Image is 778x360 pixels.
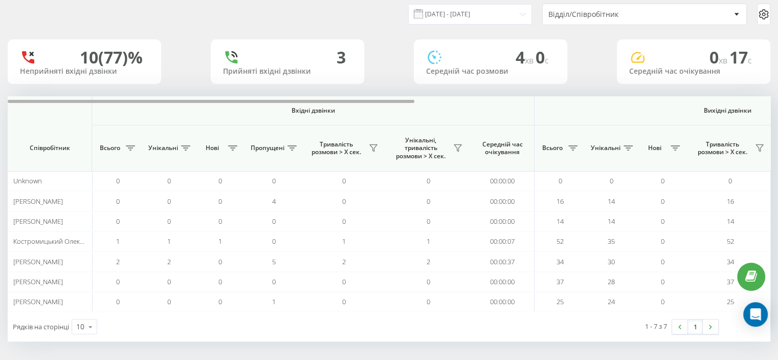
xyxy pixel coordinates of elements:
[272,217,276,226] span: 0
[427,237,430,246] span: 1
[272,277,276,286] span: 0
[642,144,668,152] span: Нові
[116,176,120,185] span: 0
[218,257,222,266] span: 0
[218,297,222,306] span: 0
[516,46,536,68] span: 4
[116,217,120,226] span: 0
[727,277,734,286] span: 37
[167,297,171,306] span: 0
[167,217,171,226] span: 0
[427,197,430,206] span: 0
[218,237,222,246] span: 1
[719,55,729,66] span: хв
[557,217,564,226] span: 14
[13,197,63,206] span: [PERSON_NAME]
[342,257,346,266] span: 2
[545,55,549,66] span: c
[727,257,734,266] span: 34
[342,297,346,306] span: 0
[116,257,120,266] span: 2
[167,176,171,185] span: 0
[13,176,42,185] span: Unknown
[661,217,664,226] span: 0
[342,277,346,286] span: 0
[272,237,276,246] span: 0
[661,176,664,185] span: 0
[471,272,535,292] td: 00:00:00
[427,277,430,286] span: 0
[427,297,430,306] span: 0
[167,237,171,246] span: 1
[471,171,535,191] td: 00:00:00
[709,46,729,68] span: 0
[728,176,732,185] span: 0
[13,297,63,306] span: [PERSON_NAME]
[693,140,752,156] span: Тривалість розмови > Х сек.
[116,297,120,306] span: 0
[167,257,171,266] span: 2
[548,10,671,19] div: Відділ/Співробітник
[148,144,178,152] span: Унікальні
[13,277,63,286] span: [PERSON_NAME]
[748,55,752,66] span: c
[661,297,664,306] span: 0
[661,277,664,286] span: 0
[608,297,615,306] span: 24
[471,191,535,211] td: 00:00:00
[608,277,615,286] span: 28
[687,320,703,334] a: 1
[471,211,535,231] td: 00:00:00
[119,107,507,115] span: Вхідні дзвінки
[307,140,366,156] span: Тривалість розмови > Х сек.
[218,197,222,206] span: 0
[223,67,352,76] div: Прийняті вхідні дзвінки
[272,257,276,266] span: 5
[13,322,69,331] span: Рядків на сторінці
[251,144,284,152] span: Пропущені
[557,297,564,306] span: 25
[557,197,564,206] span: 16
[629,67,758,76] div: Середній час очікування
[645,321,667,331] div: 1 - 7 з 7
[391,136,450,160] span: Унікальні, тривалість розмови > Х сек.
[608,217,615,226] span: 14
[342,237,346,246] span: 1
[427,217,430,226] span: 0
[272,297,276,306] span: 1
[727,197,734,206] span: 16
[167,197,171,206] span: 0
[199,144,225,152] span: Нові
[13,237,98,246] span: Костромицький Олександр
[727,217,734,226] span: 14
[729,46,752,68] span: 17
[337,48,346,67] div: 3
[13,217,63,226] span: [PERSON_NAME]
[272,176,276,185] span: 0
[727,237,734,246] span: 52
[16,144,83,152] span: Співробітник
[218,176,222,185] span: 0
[218,217,222,226] span: 0
[478,140,526,156] span: Середній час очікування
[80,48,143,67] div: 10 (77)%
[426,67,555,76] div: Середній час розмови
[471,231,535,251] td: 00:00:07
[272,197,276,206] span: 4
[13,257,63,266] span: [PERSON_NAME]
[608,237,615,246] span: 35
[20,67,149,76] div: Неприйняті вхідні дзвінки
[661,257,664,266] span: 0
[342,197,346,206] span: 0
[536,46,549,68] span: 0
[167,277,171,286] span: 0
[661,237,664,246] span: 0
[76,322,84,332] div: 10
[427,257,430,266] span: 2
[608,257,615,266] span: 30
[591,144,620,152] span: Унікальні
[540,144,565,152] span: Всього
[557,257,564,266] span: 34
[97,144,123,152] span: Всього
[427,176,430,185] span: 0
